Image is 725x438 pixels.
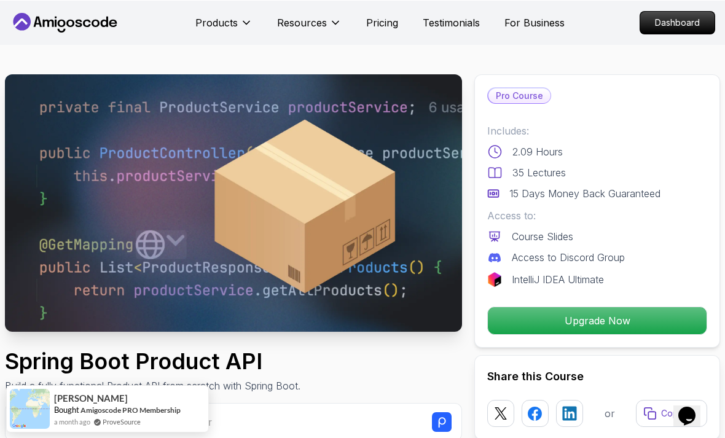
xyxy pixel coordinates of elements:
[512,165,566,179] p: 35 Lectures
[640,10,715,34] a: Dashboard
[5,74,462,331] img: spring-product-api_thumbnail
[487,123,707,138] p: Includes:
[366,15,398,29] a: Pricing
[195,15,238,29] p: Products
[605,405,615,420] p: or
[661,407,699,419] p: Copy link
[195,15,253,39] button: Products
[488,307,707,334] p: Upgrade Now
[54,416,90,426] span: a month ago
[54,393,128,403] span: [PERSON_NAME]
[636,399,707,426] button: Copy link
[80,405,181,414] a: Amigoscode PRO Membership
[673,389,713,426] iframe: chat widget
[277,15,327,29] p: Resources
[509,186,660,200] p: 15 Days Money Back Guaranteed
[512,144,563,158] p: 2.09 Hours
[488,88,551,103] p: Pro Course
[423,15,480,29] a: Testimonials
[487,367,707,385] h2: Share this Course
[512,229,573,243] p: Course Slides
[487,272,502,286] img: jetbrains logo
[10,388,50,428] img: provesource social proof notification image
[487,208,707,222] p: Access to:
[103,416,141,426] a: ProveSource
[54,404,79,414] span: Bought
[487,306,707,334] button: Upgrade Now
[640,11,715,33] p: Dashboard
[5,378,300,393] p: Build a fully functional Product API from scratch with Spring Boot.
[512,272,604,286] p: IntelliJ IDEA Ultimate
[504,15,565,29] a: For Business
[5,348,300,373] h1: Spring Boot Product API
[512,249,625,264] p: Access to Discord Group
[277,15,342,39] button: Resources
